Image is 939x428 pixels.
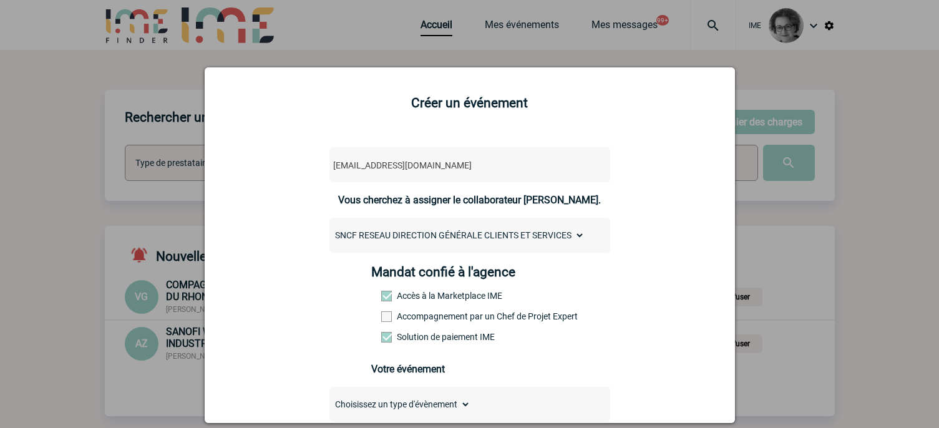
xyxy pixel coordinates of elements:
label: Prestation payante [381,311,436,321]
h2: Créer un événement [220,95,719,110]
span: akela.messaoud@reseau.sncf.fr [328,157,547,174]
h3: Votre événement [371,363,568,375]
h4: Mandat confié à l'agence [371,265,515,280]
label: Accès à la Marketplace IME [381,291,436,301]
p: Vous cherchez à assigner le collaborateur [PERSON_NAME]. [329,194,610,206]
label: Conformité aux process achat client, Prise en charge de la facturation, Mutualisation de plusieur... [381,332,436,342]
